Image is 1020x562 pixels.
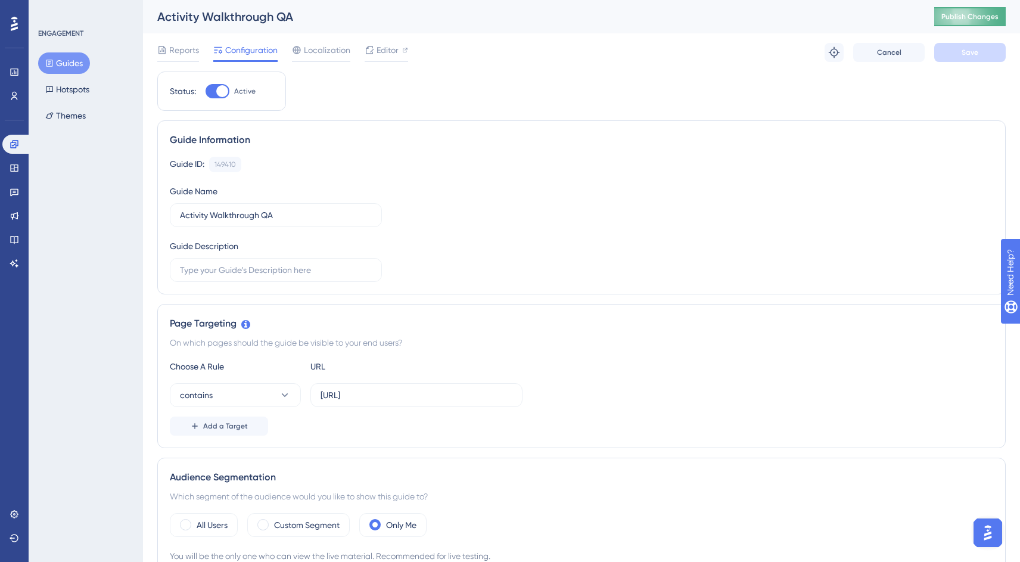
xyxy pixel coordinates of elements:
div: 149410 [214,160,236,169]
span: Reports [169,43,199,57]
div: Guide Description [170,239,238,253]
button: Add a Target [170,417,268,436]
span: Localization [304,43,350,57]
button: Cancel [853,43,925,62]
span: Publish Changes [941,12,999,21]
div: Activity Walkthrough QA [157,8,904,25]
input: Type your Guide’s Name here [180,209,372,222]
div: Audience Segmentation [170,470,993,485]
span: contains [180,388,213,402]
button: Themes [38,105,93,126]
span: Editor [377,43,399,57]
div: URL [310,359,441,374]
div: Status: [170,84,196,98]
div: ENGAGEMENT [38,29,83,38]
button: Hotspots [38,79,97,100]
input: Type your Guide’s Description here [180,263,372,277]
span: Cancel [877,48,901,57]
div: Guide ID: [170,157,204,172]
div: Which segment of the audience would you like to show this guide to? [170,489,993,504]
div: On which pages should the guide be visible to your end users? [170,336,993,350]
div: Guide Information [170,133,993,147]
button: Save [934,43,1006,62]
label: All Users [197,518,228,532]
label: Only Me [386,518,416,532]
span: Save [962,48,978,57]
div: Choose A Rule [170,359,301,374]
input: yourwebsite.com/path [321,389,512,402]
span: Need Help? [28,3,74,17]
span: Add a Target [203,421,248,431]
div: Guide Name [170,184,217,198]
span: Configuration [225,43,278,57]
label: Custom Segment [274,518,340,532]
iframe: UserGuiding AI Assistant Launcher [970,515,1006,551]
button: Guides [38,52,90,74]
span: Active [234,86,256,96]
div: Page Targeting [170,316,993,331]
button: Publish Changes [934,7,1006,26]
button: contains [170,383,301,407]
